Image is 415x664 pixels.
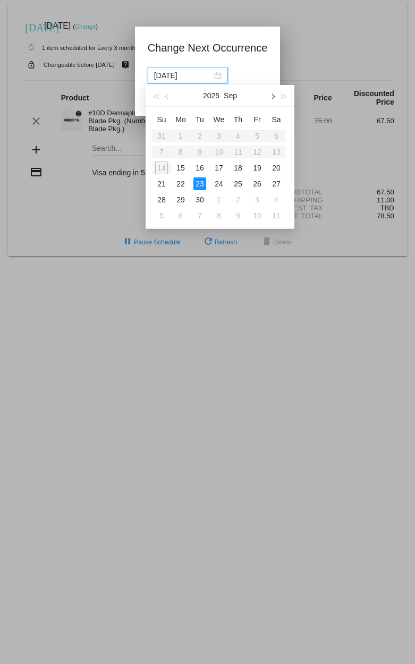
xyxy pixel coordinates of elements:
[209,176,228,192] td: 9/24/2025
[232,161,244,174] div: 18
[209,208,228,224] td: 10/8/2025
[190,192,209,208] td: 9/30/2025
[232,177,244,190] div: 25
[152,111,171,128] th: Sun
[213,161,225,174] div: 17
[251,209,264,222] div: 10
[209,111,228,128] th: Wed
[193,161,206,174] div: 16
[232,209,244,222] div: 9
[248,208,267,224] td: 10/10/2025
[154,70,212,81] input: Select date
[193,193,206,206] div: 30
[224,85,237,106] button: Sep
[228,176,248,192] td: 9/25/2025
[150,85,162,106] button: Last year (Control + left)
[152,208,171,224] td: 10/5/2025
[152,176,171,192] td: 9/21/2025
[251,161,264,174] div: 19
[174,193,187,206] div: 29
[248,160,267,176] td: 9/19/2025
[213,177,225,190] div: 24
[213,193,225,206] div: 1
[251,177,264,190] div: 26
[190,160,209,176] td: 9/16/2025
[155,193,168,206] div: 28
[171,176,190,192] td: 9/22/2025
[203,85,219,106] button: 2025
[267,160,286,176] td: 9/20/2025
[209,192,228,208] td: 10/1/2025
[248,176,267,192] td: 9/26/2025
[228,192,248,208] td: 10/2/2025
[209,160,228,176] td: 9/17/2025
[190,208,209,224] td: 10/7/2025
[270,209,283,222] div: 11
[228,208,248,224] td: 10/9/2025
[171,192,190,208] td: 9/29/2025
[248,111,267,128] th: Fri
[267,192,286,208] td: 10/4/2025
[270,161,283,174] div: 20
[174,177,187,190] div: 22
[270,193,283,206] div: 4
[171,160,190,176] td: 9/15/2025
[228,160,248,176] td: 9/18/2025
[270,177,283,190] div: 27
[148,39,268,56] h1: Change Next Occurrence
[193,177,206,190] div: 23
[190,176,209,192] td: 9/23/2025
[248,192,267,208] td: 10/3/2025
[171,111,190,128] th: Mon
[267,176,286,192] td: 9/27/2025
[155,177,168,190] div: 21
[232,193,244,206] div: 2
[193,209,206,222] div: 7
[174,209,187,222] div: 6
[155,209,168,222] div: 5
[266,85,278,106] button: Next month (PageDown)
[251,193,264,206] div: 3
[162,85,173,106] button: Previous month (PageUp)
[267,208,286,224] td: 10/11/2025
[278,85,290,106] button: Next year (Control + right)
[267,111,286,128] th: Sat
[171,208,190,224] td: 10/6/2025
[174,161,187,174] div: 15
[213,209,225,222] div: 8
[152,192,171,208] td: 9/28/2025
[228,111,248,128] th: Thu
[190,111,209,128] th: Tue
